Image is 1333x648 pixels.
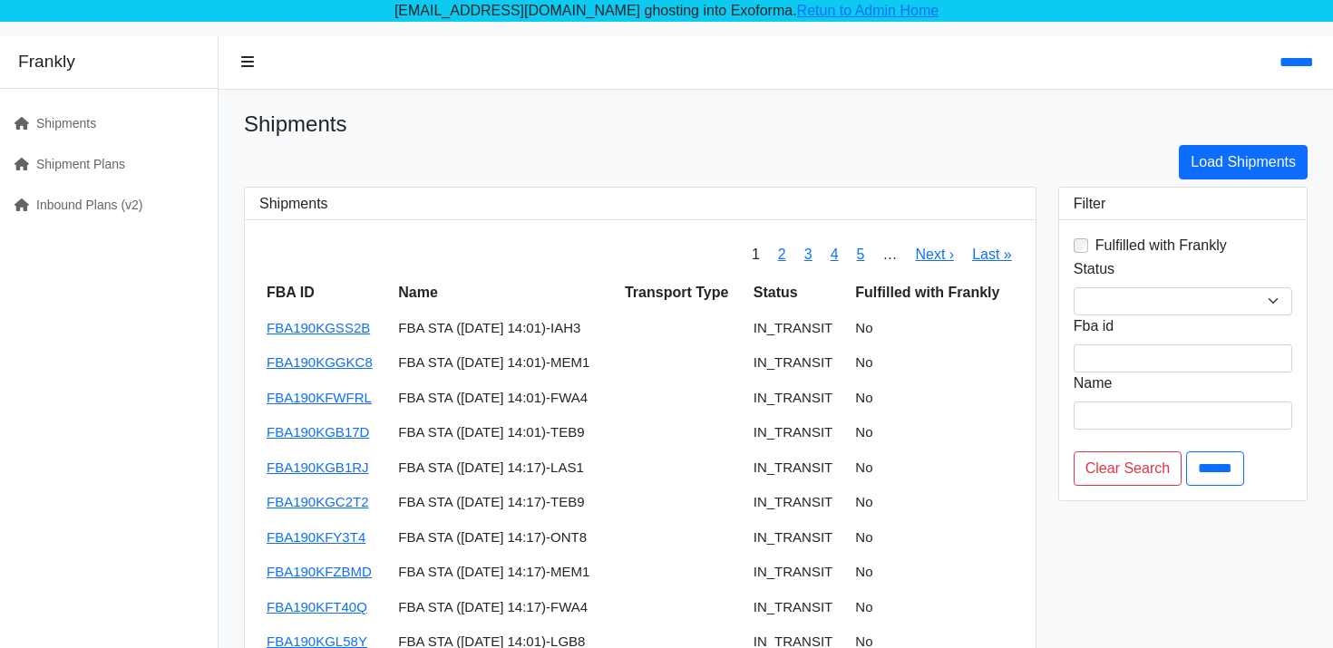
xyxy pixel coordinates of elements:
a: FBA190KGB1RJ [267,459,369,475]
td: No [848,485,1020,520]
a: FBA190KGB17D [267,424,369,440]
a: 3 [804,247,812,262]
td: FBA STA ([DATE] 14:01)-TEB9 [391,415,618,450]
td: FBA STA ([DATE] 14:01)-IAH3 [391,311,618,346]
nav: pager [743,235,1021,275]
span: … [873,235,906,275]
td: IN_TRANSIT [746,381,849,416]
a: 4 [831,247,839,262]
td: IN_TRANSIT [746,311,849,346]
td: IN_TRANSIT [746,590,849,625]
span: 1 [743,235,769,275]
a: Retun to Admin Home [797,3,939,18]
td: FBA STA ([DATE] 14:17)-FWA4 [391,590,618,625]
label: Fulfilled with Frankly [1095,235,1227,256]
td: IN_TRANSIT [746,345,849,381]
td: FBA STA ([DATE] 14:17)-TEB9 [391,485,618,520]
td: No [848,590,1020,625]
td: FBA STA ([DATE] 14:01)-MEM1 [391,345,618,381]
td: No [848,555,1020,590]
a: Clear Search [1074,451,1182,486]
label: Fba id [1074,315,1114,337]
th: Status [746,275,849,311]
th: Fulfilled with Frankly [848,275,1020,311]
a: 2 [778,247,786,262]
td: No [848,311,1020,346]
td: FBA STA ([DATE] 14:17)-MEM1 [391,555,618,590]
a: Last » [972,247,1012,262]
td: IN_TRANSIT [746,450,849,486]
label: Status [1074,258,1114,280]
h3: Filter [1074,195,1292,212]
h1: Shipments [244,111,1308,138]
a: FBA190KFT40Q [267,599,367,614]
a: Next › [915,247,954,262]
a: FBA190KFWFRL [267,390,372,405]
td: No [848,381,1020,416]
a: FBA190KGC2T2 [267,494,369,509]
label: Name [1074,372,1113,394]
a: FBA190KGSS2B [267,320,370,335]
td: No [848,520,1020,556]
td: IN_TRANSIT [746,520,849,556]
a: Load Shipments [1179,145,1308,179]
td: No [848,345,1020,381]
td: IN_TRANSIT [746,555,849,590]
a: FBA190KGGKC8 [267,354,373,370]
h3: Shipments [259,195,1021,212]
td: FBA STA ([DATE] 14:01)-FWA4 [391,381,618,416]
a: FBA190KFZBMD [267,564,372,579]
td: No [848,450,1020,486]
td: FBA STA ([DATE] 14:17)-LAS1 [391,450,618,486]
a: 5 [857,247,865,262]
th: Transport Type [618,275,746,311]
a: FBA190KFY3T4 [267,529,365,545]
td: IN_TRANSIT [746,485,849,520]
td: No [848,415,1020,450]
th: Name [391,275,618,311]
td: FBA STA ([DATE] 14:17)-ONT8 [391,520,618,556]
th: FBA ID [259,275,391,311]
td: IN_TRANSIT [746,415,849,450]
